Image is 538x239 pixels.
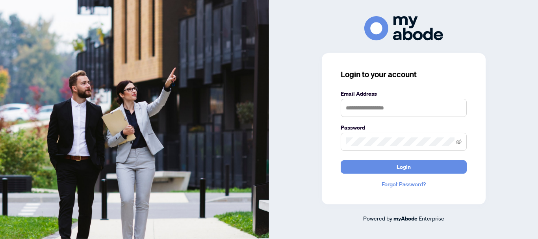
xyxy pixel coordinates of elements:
a: Forgot Password? [341,180,467,189]
span: Enterprise [419,215,444,222]
span: eye-invisible [456,139,462,145]
a: myAbode [393,214,417,223]
button: Login [341,160,467,174]
img: ma-logo [364,16,443,40]
span: Login [397,161,411,173]
label: Email Address [341,89,467,98]
span: Powered by [363,215,392,222]
label: Password [341,123,467,132]
h3: Login to your account [341,69,467,80]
